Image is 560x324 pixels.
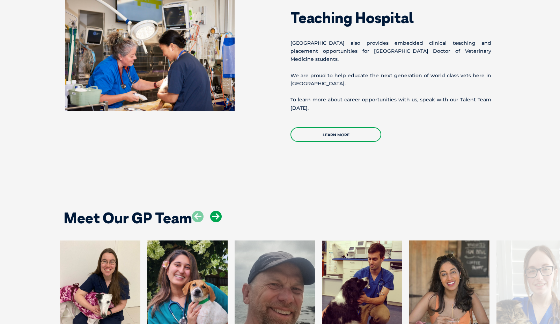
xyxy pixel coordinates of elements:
h2: Meet Our GP Team [64,211,192,225]
p: [GEOGRAPHIC_DATA] also provides embedded clinical teaching and placement opportunities for [GEOGR... [290,39,491,64]
p: To learn more about career opportunities with us, speak with our Talent Team [DATE]. [290,96,491,112]
p: We are proud to help educate the next generation of world class vets here in [GEOGRAPHIC_DATA]. [290,72,491,88]
a: Learn more [290,127,381,142]
h2: Teaching Hospital [290,10,491,25]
